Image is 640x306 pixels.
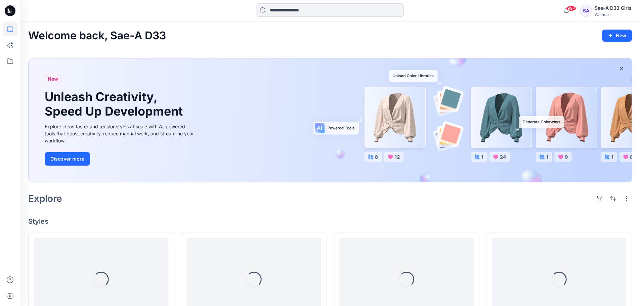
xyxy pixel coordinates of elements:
span: 99+ [566,6,576,11]
div: SA [580,5,592,17]
button: New [602,30,632,42]
div: Explore ideas faster and recolor styles at scale with AI-powered tools that boost creativity, red... [45,123,196,144]
h2: Explore [28,193,62,204]
h2: Welcome back, Sae-A D33 [28,30,166,42]
h1: Unleash Creativity, Speed Up Development [45,90,186,119]
button: Discover more [45,152,90,166]
span: New [48,75,58,83]
a: Discover more [45,152,196,166]
div: Sae-A D33 Girls [595,4,632,12]
div: Walmart [595,12,632,17]
h4: Styles [28,217,632,225]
